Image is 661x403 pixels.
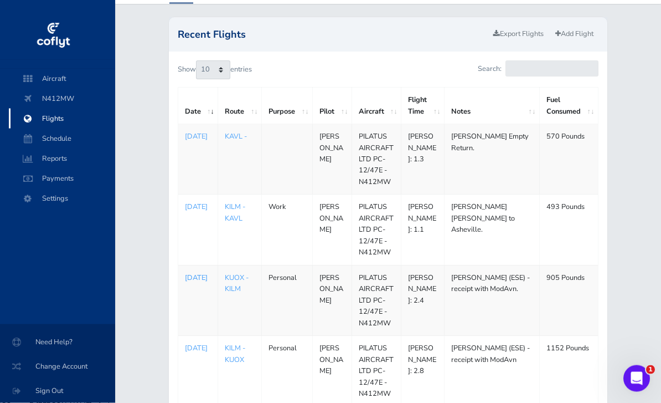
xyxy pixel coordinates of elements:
th: Notes: activate to sort column ascending [444,88,539,125]
td: Personal [262,266,313,336]
td: PILATUS AIRCRAFT LTD PC-12/47E - N412MW [352,266,401,336]
a: KUOX - KILM [225,273,249,294]
span: Need Help? [13,332,102,352]
a: [DATE] [185,273,211,284]
td: [PERSON_NAME]: 1.3 [401,125,445,195]
td: 905 Pounds [539,266,598,336]
a: [DATE] [185,202,211,213]
th: Route: activate to sort column ascending [218,88,262,125]
td: PILATUS AIRCRAFT LTD PC-12/47E - N412MW [352,195,401,266]
a: Add Flight [550,27,598,43]
h2: Recent Flights [178,30,488,40]
td: [PERSON_NAME] Empty Return. [444,125,539,195]
th: Fuel Consumed: activate to sort column ascending [539,88,598,125]
th: Flight Time: activate to sort column ascending [401,88,445,125]
a: Export Flights [488,27,549,43]
span: N412MW [20,89,104,109]
td: Work [262,195,313,266]
iframe: Intercom live chat [623,365,650,392]
th: Aircraft: activate to sort column ascending [352,88,401,125]
a: KAVL - [225,132,247,142]
select: Showentries [196,61,230,80]
td: [PERSON_NAME] (ESE) - receipt with ModAvn. [444,266,539,336]
span: Reports [20,149,104,169]
span: Aircraft [20,69,104,89]
a: [DATE] [185,131,211,142]
span: Flights [20,109,104,129]
a: KILM - KAVL [225,202,245,223]
span: Schedule [20,129,104,149]
th: Purpose: activate to sort column ascending [262,88,313,125]
th: Date: activate to sort column ascending [178,88,218,125]
span: Settings [20,188,104,208]
td: [PERSON_NAME] [PERSON_NAME] to Asheville. [444,195,539,266]
img: coflyt logo [35,19,71,53]
td: PILATUS AIRCRAFT LTD PC-12/47E - N412MW [352,125,401,195]
span: 1 [646,365,655,374]
input: Search: [505,61,598,77]
td: [PERSON_NAME] [313,266,352,336]
a: [DATE] [185,343,211,354]
span: Change Account [13,356,102,376]
td: [PERSON_NAME]: 1.1 [401,195,445,266]
label: Search: [478,61,598,77]
td: [PERSON_NAME]: 2.4 [401,266,445,336]
label: Show entries [178,61,252,80]
th: Pilot: activate to sort column ascending [313,88,352,125]
td: 570 Pounds [539,125,598,195]
a: KILM - KUOX [225,344,245,365]
span: Payments [20,169,104,188]
span: Sign Out [13,381,102,401]
td: [PERSON_NAME] [313,125,352,195]
td: [PERSON_NAME] [313,195,352,266]
td: 493 Pounds [539,195,598,266]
